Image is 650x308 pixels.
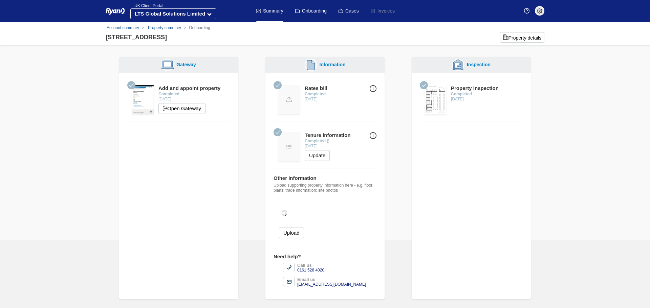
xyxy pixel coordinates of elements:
[135,11,205,17] strong: LTS Global Solutions Limited
[305,139,329,143] strong: Completed ()
[148,25,181,30] a: Property summary
[274,183,376,193] p: Upload supporting property information here - e.g. floor plans; trade information; site photos
[305,92,326,96] strong: Completed
[107,25,139,30] a: Account summary
[274,198,295,228] img: hold-on.gif
[451,97,464,101] time: [DATE]
[278,132,300,161] img: Update
[278,85,300,114] img: Update
[370,85,376,92] img: Info
[158,103,205,114] a: Open Gateway
[158,92,179,96] strong: Completed
[305,150,330,161] button: Update
[305,144,318,148] time: [DATE]
[158,85,220,92] div: Add and appoint property
[297,277,366,282] div: Email us
[274,175,376,182] div: Other information
[174,61,196,68] div: Gateway
[305,97,318,101] time: [DATE]
[500,32,544,43] button: Property details
[370,132,376,139] img: Info
[297,268,324,273] div: 0161 528 4020
[524,8,529,14] img: Help
[297,263,324,268] div: Call us
[451,85,499,92] div: Property inspection
[181,25,210,31] li: Onboarding
[130,3,163,8] span: UK Client Portal
[274,254,376,260] div: Need help?
[297,282,366,287] div: [EMAIL_ADDRESS][DOMAIN_NAME]
[464,61,491,68] div: Inspection
[158,97,171,101] time: [DATE]
[106,33,167,42] div: [STREET_ADDRESS]
[537,8,542,14] img: settings
[305,85,327,92] div: Rates bill
[305,132,351,139] div: Tenure information
[130,8,216,19] button: LTS Global Solutions Limited
[317,61,346,68] div: Information
[451,92,472,96] strong: Completed
[279,228,304,238] button: Upload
